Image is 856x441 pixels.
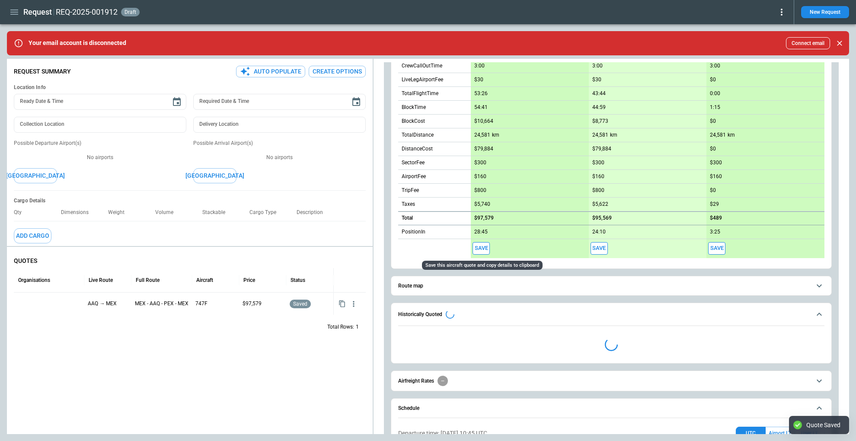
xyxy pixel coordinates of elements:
p: QUOTES [14,257,366,265]
p: 54:41 [474,104,488,111]
span: Save this aircraft quote and copy details to clipboard [591,242,608,255]
p: $30 [474,77,483,83]
h6: Schedule [398,406,419,411]
h6: Location Info [14,84,366,91]
p: Dimensions [61,209,96,216]
p: $300 [474,160,486,166]
button: Airfreight Rates [398,371,824,390]
p: $0 [710,118,716,125]
div: Status [291,277,305,283]
p: $800 [474,187,486,194]
h2: REQ-2025-001912 [56,7,118,17]
div: Full Route [136,277,160,283]
button: [GEOGRAPHIC_DATA] [193,168,236,183]
button: [GEOGRAPHIC_DATA] [14,168,57,183]
p: 747F [195,300,236,307]
p: $300 [710,160,722,166]
p: Cargo Type [249,209,283,216]
p: 3:00 [710,63,720,69]
p: 0:00 [710,90,720,97]
p: AAQ → MEX [88,300,128,307]
h6: Cargo Details [14,198,366,204]
button: Copy quote content [337,298,348,309]
div: Historically Quoted [398,331,824,360]
p: 28:45 [474,229,488,235]
p: 24,581 [710,132,726,138]
p: $79,884 [474,146,493,152]
p: Total Rows: [327,323,354,331]
span: Save this aircraft quote and copy details to clipboard [708,242,725,255]
p: 1:15 [710,104,720,111]
h6: Total [402,215,413,221]
p: PositionIn [402,228,425,236]
p: $5,622 [592,201,608,208]
p: Possible Arrival Airport(s) [193,140,366,147]
p: Departure time: [DATE] 10:45 UTC [398,430,487,437]
p: BlockTime [402,104,426,111]
p: $30 [592,77,601,83]
p: $97,579 [474,215,494,221]
div: Save this aircraft quote and copy details to clipboard [422,261,543,270]
span: draft [123,9,138,15]
p: 53:26 [474,90,488,97]
p: km [610,131,617,139]
p: 43:44 [592,90,606,97]
div: dismiss [834,34,846,53]
p: $10,664 [474,118,493,125]
button: Schedule [398,399,824,419]
button: Historically Quoted [398,303,824,326]
button: Airport LT [766,427,795,440]
p: km [728,131,735,139]
p: 44:59 [592,104,606,111]
p: $0 [710,77,716,83]
button: Close [834,37,846,49]
p: 3:00 [474,63,485,69]
p: Qty [14,209,29,216]
button: Auto Populate [236,66,305,77]
p: $160 [474,173,486,180]
p: AirportFee [402,173,426,180]
span: saved [291,301,309,307]
p: km [492,131,499,139]
div: Price [243,277,255,283]
p: $800 [592,187,604,194]
button: Save [473,242,490,255]
p: Request Summary [14,68,71,75]
p: $95,569 [592,215,612,221]
p: Description [297,209,330,216]
p: $8,773 [592,118,608,125]
button: Choose date [168,93,185,111]
p: 24:10 [592,229,606,235]
button: Save [708,242,725,255]
div: Organisations [18,277,50,283]
p: 24,581 [592,132,608,138]
p: $29 [710,201,719,208]
p: 24,581 [474,132,490,138]
p: Your email account is disconnected [29,39,126,47]
p: $79,884 [592,146,611,152]
button: Save [591,242,608,255]
p: 3:00 [592,63,603,69]
button: Choose date [348,93,365,111]
button: Connect email [786,37,830,49]
div: Quote Saved [806,421,840,429]
p: LiveLegAirportFee [402,76,443,83]
p: CrewCallOutTime [402,62,442,70]
p: BlockCost [402,118,425,125]
button: Add Cargo [14,228,51,243]
p: DistanceCost [402,145,433,153]
p: SectorFee [402,159,425,166]
div: Live Route [89,277,113,283]
button: Create Options [309,66,366,77]
p: TotalFlightTime [402,90,438,97]
h1: Request [23,7,52,17]
p: TotalDistance [402,131,434,139]
h6: Historically Quoted [398,312,442,317]
p: $5,740 [474,201,490,208]
button: UTC [736,427,766,440]
p: $489 [710,215,722,221]
p: $300 [592,160,604,166]
p: Taxes [402,201,415,208]
p: Weight [108,209,131,216]
p: $0 [710,146,716,152]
